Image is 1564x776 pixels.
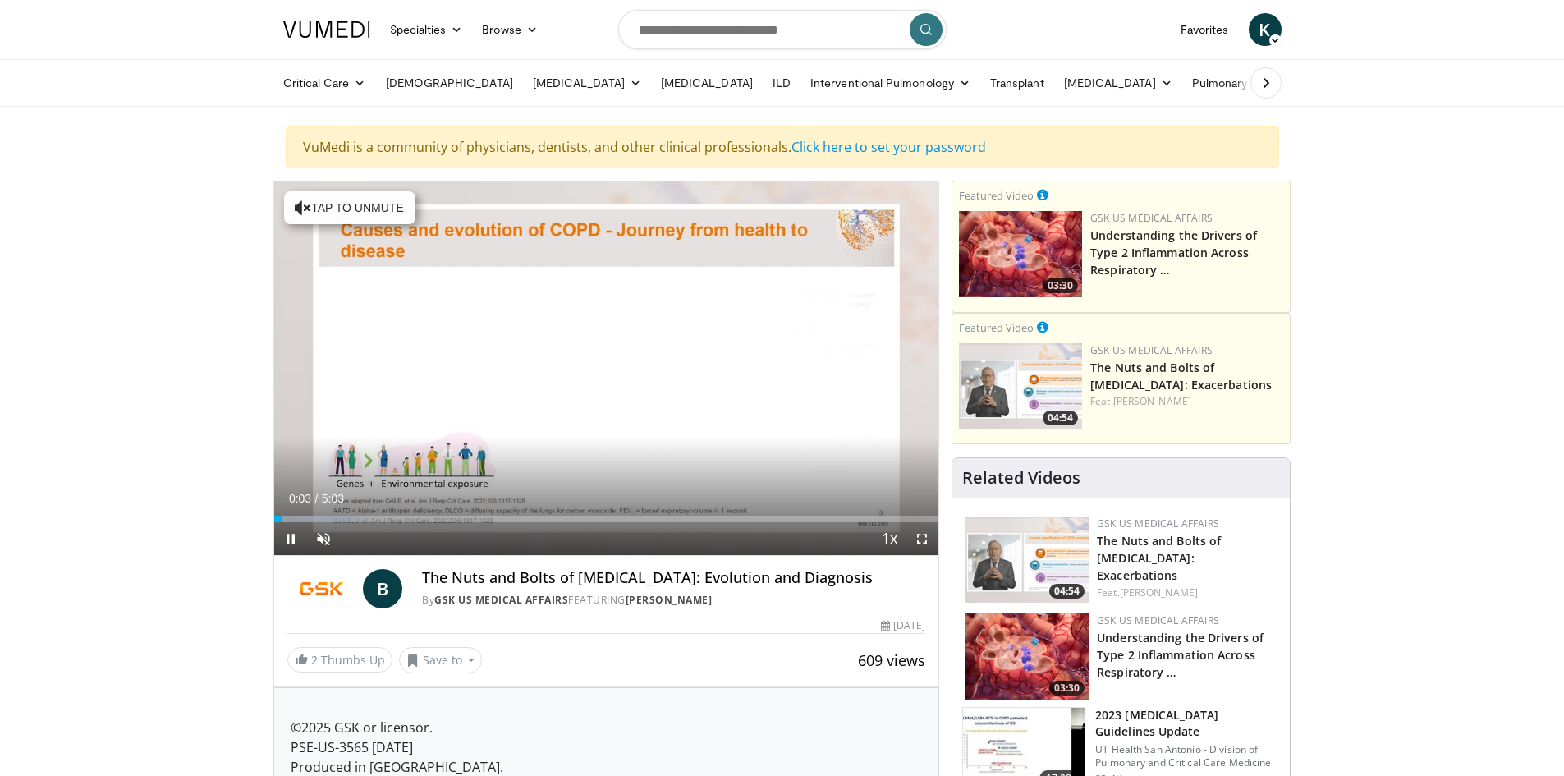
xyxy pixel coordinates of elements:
button: Save to [399,647,483,673]
a: Interventional Pulmonology [800,67,980,99]
div: Progress Bar [274,516,939,522]
a: [MEDICAL_DATA] [523,67,651,99]
a: Favorites [1171,13,1239,46]
button: Playback Rate [873,522,906,555]
a: [DEMOGRAPHIC_DATA] [376,67,523,99]
a: K [1249,13,1282,46]
span: / [315,492,319,505]
span: 03:30 [1043,278,1078,293]
a: GSK US Medical Affairs [1097,517,1219,530]
a: Pulmonary Infection [1182,67,1324,99]
span: 04:54 [1049,584,1085,599]
button: Pause [274,522,307,555]
small: Featured Video [959,320,1034,335]
a: The Nuts and Bolts of [MEDICAL_DATA]: Exacerbations [1097,533,1221,583]
div: Feat. [1097,585,1277,600]
a: Transplant [980,67,1054,99]
a: 2 Thumbs Up [287,647,392,673]
a: Understanding the Drivers of Type 2 Inflammation Across Respiratory … [1090,227,1257,278]
a: Browse [472,13,548,46]
p: UT Health San Antonio - Division of Pulmonary and Critical Care Medicine [1095,743,1280,769]
h4: Related Videos [962,468,1080,488]
img: 115e3ffd-dfda-40a8-9c6e-2699a402c261.png.150x105_q85_crop-smart_upscale.png [959,343,1082,429]
img: VuMedi Logo [283,21,370,38]
a: The Nuts and Bolts of [MEDICAL_DATA]: Exacerbations [1090,360,1272,393]
a: 04:54 [959,343,1082,429]
a: GSK US Medical Affairs [1097,613,1219,627]
a: [MEDICAL_DATA] [651,67,763,99]
a: B [363,569,402,608]
button: Unmute [307,522,340,555]
a: Specialties [380,13,473,46]
h3: 2023 [MEDICAL_DATA] Guidelines Update [1095,707,1280,740]
div: By FEATURING [422,593,925,608]
img: c2a2685b-ef94-4fc2-90e1-739654430920.png.150x105_q85_crop-smart_upscale.png [959,211,1082,297]
span: 04:54 [1043,411,1078,425]
a: GSK US Medical Affairs [434,593,568,607]
button: Tap to unmute [284,191,415,224]
img: GSK US Medical Affairs [287,569,357,608]
img: c2a2685b-ef94-4fc2-90e1-739654430920.png.150x105_q85_crop-smart_upscale.png [965,613,1089,700]
a: Critical Care [273,67,376,99]
a: 03:30 [965,613,1089,700]
span: 03:30 [1049,681,1085,696]
span: 2 [311,652,318,668]
a: [PERSON_NAME] [1120,585,1198,599]
span: 5:03 [322,492,344,505]
a: GSK US Medical Affairs [1090,343,1213,357]
a: ILD [763,67,800,99]
div: [DATE] [881,618,925,633]
a: [PERSON_NAME] [626,593,713,607]
span: 0:03 [289,492,311,505]
button: Fullscreen [906,522,938,555]
div: Feat. [1090,394,1283,409]
a: [MEDICAL_DATA] [1054,67,1182,99]
input: Search topics, interventions [618,10,947,49]
a: GSK US Medical Affairs [1090,211,1213,225]
video-js: Video Player [274,181,939,556]
a: 04:54 [965,517,1089,603]
a: Understanding the Drivers of Type 2 Inflammation Across Respiratory … [1097,630,1264,680]
span: 609 views [858,650,925,670]
small: Featured Video [959,188,1034,203]
img: 115e3ffd-dfda-40a8-9c6e-2699a402c261.png.150x105_q85_crop-smart_upscale.png [965,517,1089,603]
a: 03:30 [959,211,1082,297]
h4: The Nuts and Bolts of [MEDICAL_DATA]: Evolution and Diagnosis [422,569,925,587]
a: Click here to set your password [791,138,986,156]
div: VuMedi is a community of physicians, dentists, and other clinical professionals. [286,126,1279,168]
a: [PERSON_NAME] [1113,394,1191,408]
